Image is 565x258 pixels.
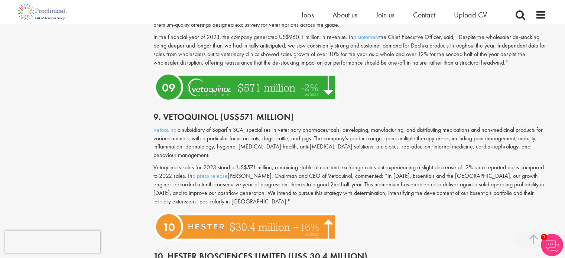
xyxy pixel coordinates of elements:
[5,231,100,253] iframe: reCAPTCHA
[192,172,228,180] a: a press release
[153,126,546,160] p: a subsidiary of Soparfin SCA, specialises in veterinary pharmaceuticals, developing, manufacturin...
[353,33,379,41] a: a statement
[376,10,394,20] a: Join us
[332,10,357,20] a: About us
[413,10,435,20] a: Contact
[454,10,487,20] a: Upload CV
[153,126,178,134] a: Vetoquinol
[153,163,546,206] p: Vetoquinol's sales for 2023 stood at US$571 million, remaining stable at constant exchange rates ...
[541,234,563,256] img: Chatbot
[541,234,547,240] span: 1
[153,112,546,122] h2: 9. Vetoquinol (US$571 million)
[301,10,314,20] a: Jobs
[153,33,546,67] p: In the financial year of 2023, the company generated US$960.1 million in revenue. In the Chief Ex...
